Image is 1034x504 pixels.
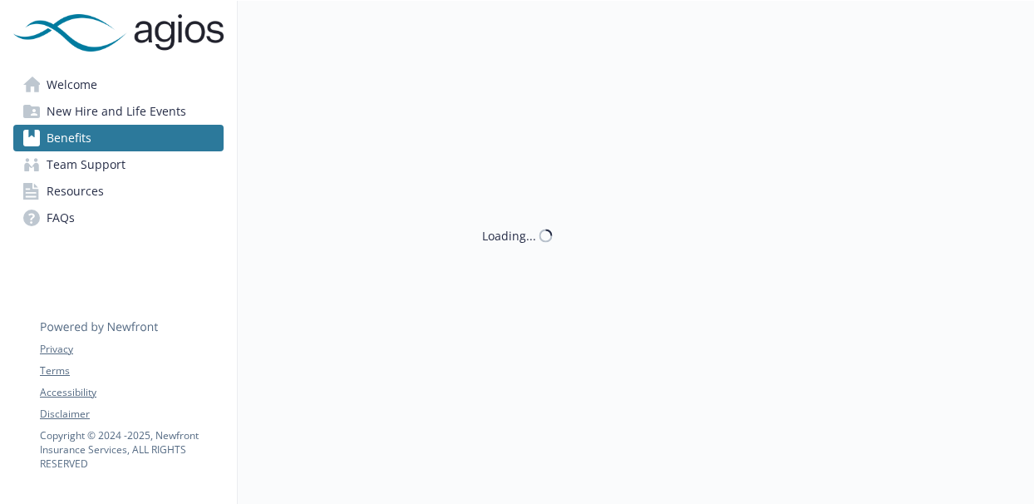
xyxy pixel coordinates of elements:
[13,98,224,125] a: New Hire and Life Events
[47,151,126,178] span: Team Support
[40,385,223,400] a: Accessibility
[40,363,223,378] a: Terms
[13,151,224,178] a: Team Support
[13,205,224,231] a: FAQs
[13,178,224,205] a: Resources
[47,178,104,205] span: Resources
[47,125,91,151] span: Benefits
[47,205,75,231] span: FAQs
[47,98,186,125] span: New Hire and Life Events
[40,407,223,422] a: Disclaimer
[482,227,536,245] div: Loading...
[13,72,224,98] a: Welcome
[40,342,223,357] a: Privacy
[13,125,224,151] a: Benefits
[47,72,97,98] span: Welcome
[40,428,223,471] p: Copyright © 2024 - 2025 , Newfront Insurance Services, ALL RIGHTS RESERVED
